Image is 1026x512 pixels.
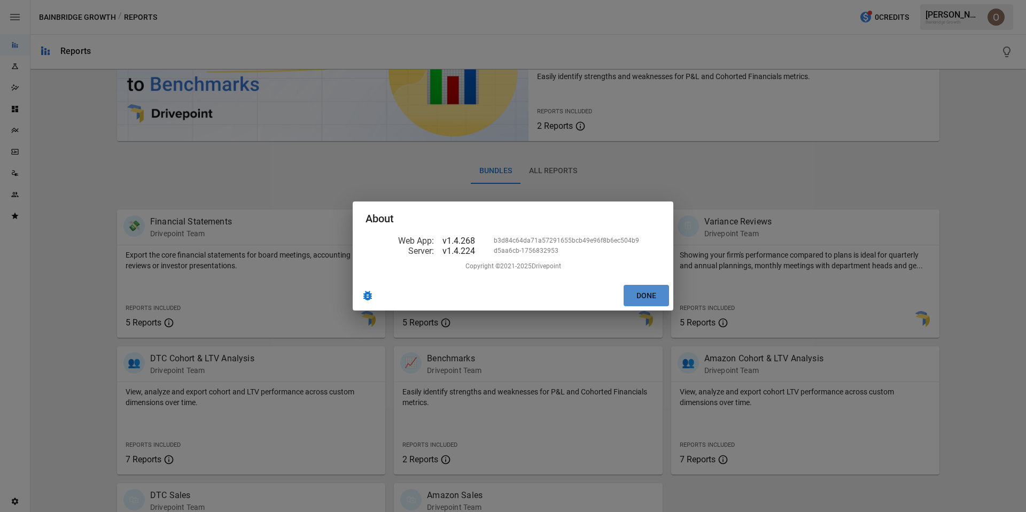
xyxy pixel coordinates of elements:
[357,285,378,306] button: delete
[366,256,660,270] div: Copyright ©2021- 2025 Drivepoint
[624,285,669,307] button: Done
[494,237,639,244] div: b3d84c64da71a57291655bcb49e96f8b6ec504b9
[353,201,673,236] h2: About
[442,246,485,256] div: v1.4.224
[366,246,434,256] div: Server :
[442,236,485,246] div: v1.4.268
[494,247,558,254] div: d5aa6cb-1756832953
[366,236,434,246] div: Web App :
